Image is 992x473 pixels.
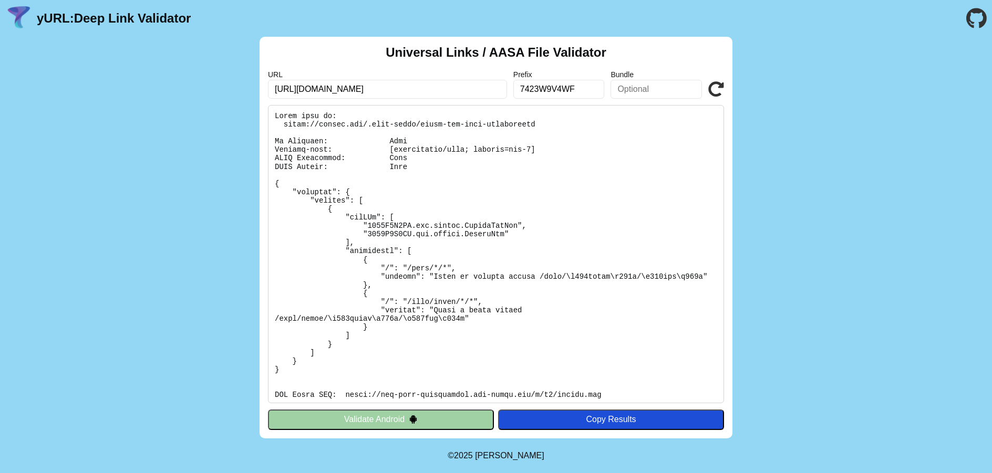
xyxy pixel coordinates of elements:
pre: Lorem ipsu do: sitam://consec.adi/.elit-seddo/eiusm-tem-inci-utlaboreetd Ma Aliquaen: Admi Veniam... [268,105,724,403]
span: 2025 [454,451,473,460]
img: yURL Logo [5,5,33,32]
input: Optional [513,80,605,99]
a: yURL:Deep Link Validator [37,11,191,26]
h2: Universal Links / AASA File Validator [386,45,606,60]
div: Copy Results [503,415,719,424]
button: Validate Android [268,409,494,429]
footer: © [448,438,544,473]
img: droidIcon.svg [409,415,418,424]
input: Required [268,80,507,99]
label: Bundle [611,70,702,79]
button: Copy Results [498,409,724,429]
label: URL [268,70,507,79]
label: Prefix [513,70,605,79]
a: Michael Ibragimchayev's Personal Site [475,451,544,460]
input: Optional [611,80,702,99]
